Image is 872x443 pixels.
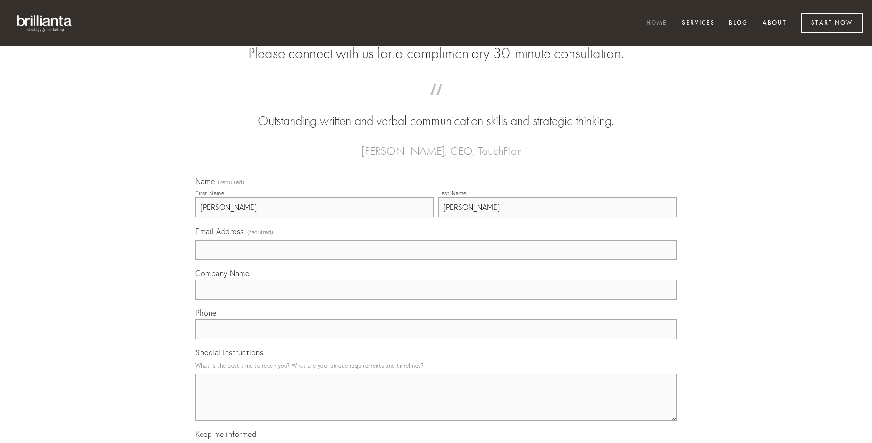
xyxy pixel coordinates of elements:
[247,226,274,238] span: (required)
[640,16,673,31] a: Home
[195,359,677,372] p: What is the best time to reach you? What are your unique requirements and timelines?
[195,348,263,357] span: Special Instructions
[723,16,754,31] a: Blog
[756,16,793,31] a: About
[210,93,662,130] blockquote: Outstanding written and verbal communication skills and strategic thinking.
[210,93,662,112] span: “
[195,176,215,186] span: Name
[195,226,244,236] span: Email Address
[218,179,244,185] span: (required)
[9,9,80,37] img: brillianta - research, strategy, marketing
[195,429,256,439] span: Keep me informed
[195,308,217,318] span: Phone
[210,130,662,160] figcaption: — [PERSON_NAME], CEO, TouchPlan
[438,190,467,197] div: Last Name
[195,190,224,197] div: First Name
[801,13,863,33] a: Start Now
[195,268,249,278] span: Company Name
[195,44,677,62] h2: Please connect with us for a complimentary 30-minute consultation.
[676,16,721,31] a: Services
